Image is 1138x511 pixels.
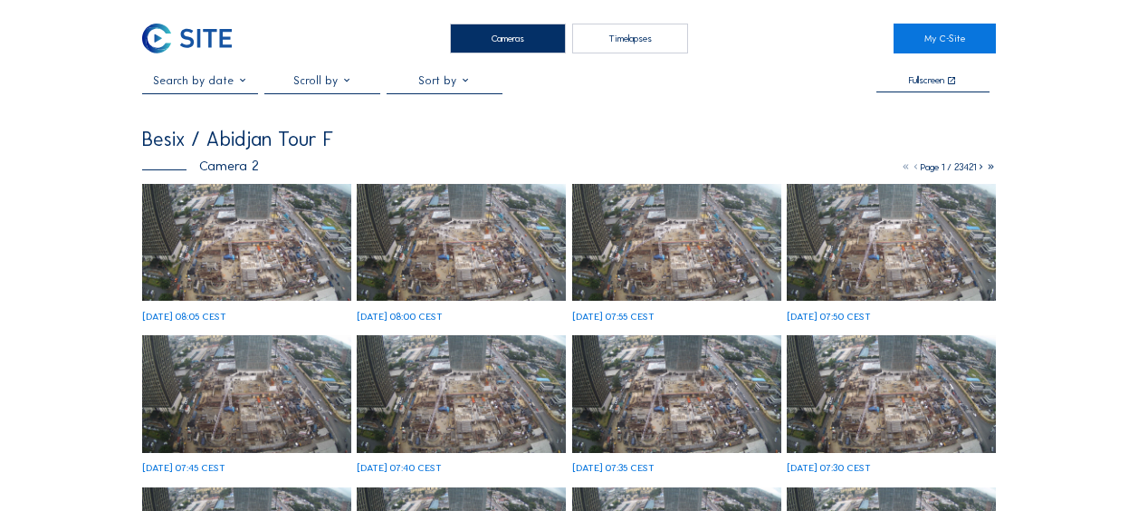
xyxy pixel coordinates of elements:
div: [DATE] 07:35 CEST [572,463,655,473]
img: C-SITE Logo [142,24,232,53]
a: My C-Site [894,24,996,53]
div: [DATE] 07:50 CEST [787,312,871,322]
div: [DATE] 08:05 CEST [142,312,226,322]
div: [DATE] 07:30 CEST [787,463,871,473]
div: [DATE] 08:00 CEST [357,312,443,322]
div: Cameras [450,24,566,53]
span: Page 1 / 23421 [921,161,976,173]
div: [DATE] 07:40 CEST [357,463,442,473]
img: image_53385028 [142,335,351,453]
img: image_53385111 [787,184,996,302]
img: image_53385484 [357,184,566,302]
img: image_53384915 [357,335,566,453]
img: image_53384665 [572,335,781,453]
input: Search by date 󰅀 [142,74,258,87]
div: Camera 2 [142,159,259,172]
div: [DATE] 07:55 CEST [572,312,655,322]
div: Fullscreen [909,75,944,86]
div: Timelapses [572,24,688,53]
img: image_53385229 [572,184,781,302]
a: C-SITE Logo [142,24,244,53]
div: [DATE] 07:45 CEST [142,463,225,473]
img: image_53384600 [787,335,996,453]
div: Besix / Abidjan Tour F [142,130,333,149]
img: image_53385593 [142,184,351,302]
